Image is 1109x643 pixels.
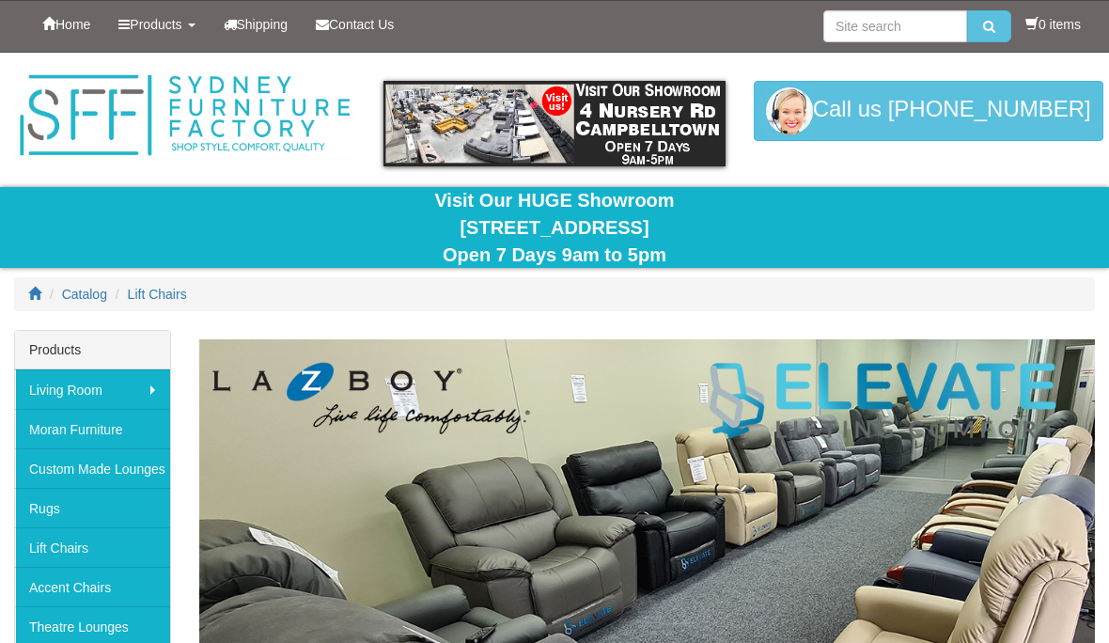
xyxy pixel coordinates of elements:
a: Living Room [15,369,170,409]
a: Lift Chairs [128,287,187,302]
a: Home [28,1,104,48]
a: Moran Furniture [15,409,170,448]
span: Contact Us [329,17,394,32]
a: Lift Chairs [15,527,170,567]
a: Shipping [210,1,303,48]
a: Rugs [15,488,170,527]
li: 0 items [1025,15,1081,34]
span: Home [55,17,90,32]
input: Site search [823,10,967,42]
img: showroom.gif [383,81,725,166]
img: Sydney Furniture Factory [14,71,355,160]
span: Shipping [237,17,289,32]
a: Catalog [62,287,107,302]
span: Products [130,17,181,32]
a: Contact Us [302,1,408,48]
a: Products [104,1,209,48]
div: Visit Our HUGE Showroom [STREET_ADDRESS] Open 7 Days 9am to 5pm [14,187,1095,268]
a: Accent Chairs [15,567,170,606]
a: Custom Made Lounges [15,448,170,488]
div: Products [15,331,170,369]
